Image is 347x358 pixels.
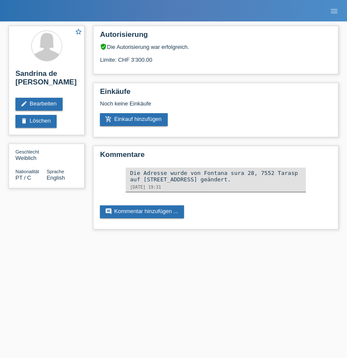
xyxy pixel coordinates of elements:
div: [DATE] 19:31 [130,185,302,190]
i: comment [105,208,112,215]
span: Geschlecht [15,149,39,154]
h2: Kommentare [100,150,332,163]
i: verified_user [100,43,107,50]
a: editBearbeiten [15,98,63,111]
i: edit [21,100,27,107]
i: add_shopping_cart [105,116,112,123]
a: star_border [75,28,82,37]
i: star_border [75,28,82,36]
span: Sprache [47,169,64,174]
div: Limite: CHF 3'300.00 [100,50,332,63]
a: add_shopping_cartEinkauf hinzufügen [100,113,168,126]
span: English [47,174,65,181]
a: menu [326,8,343,13]
div: Die Autorisierung war erfolgreich. [100,43,332,50]
div: Die Adresse wurde von Fontana sura 28, 7552 Tarasp auf [STREET_ADDRESS] geändert. [130,170,302,183]
a: deleteLöschen [15,115,57,128]
h2: Autorisierung [100,30,332,43]
div: Weiblich [15,148,47,161]
i: menu [330,7,338,15]
i: delete [21,117,27,124]
h2: Sandrina de [PERSON_NAME] [15,69,78,91]
a: commentKommentar hinzufügen ... [100,205,184,218]
span: Portugal / C / 29.11.2019 [15,174,31,181]
div: Noch keine Einkäufe [100,100,332,113]
span: Nationalität [15,169,39,174]
h2: Einkäufe [100,87,332,100]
